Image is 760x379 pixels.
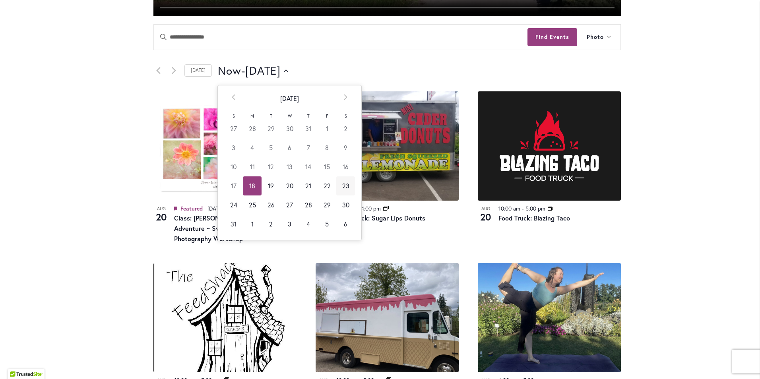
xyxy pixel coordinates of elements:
td: 25 [243,195,262,215]
td: 31 [224,215,243,234]
td: 13 [280,157,299,176]
span: Aug [153,205,169,212]
span: Aug [478,205,494,212]
td: 22 [318,176,336,195]
th: T [262,111,280,119]
td: 28 [243,119,262,138]
td: 21 [299,176,318,195]
td: 5 [262,138,280,157]
td: 5 [318,215,336,234]
td: 27 [280,195,299,215]
div: - [174,204,297,213]
td: 6 [336,215,355,234]
span: 20 [153,210,169,224]
td: 20 [280,176,299,195]
th: [DATE] [243,85,336,112]
td: 4 [299,215,318,234]
td: 11 [243,157,262,176]
td: 15 [318,157,336,176]
td: 9 [336,138,355,157]
img: 794bea9c95c28ba4d1b9526f609c0558 [478,263,621,372]
td: 19 [262,176,280,195]
td: 29 [318,195,336,215]
img: The Feedshack [153,263,297,372]
button: Click to toggle datepicker [218,63,288,79]
time: 10:00 am [498,205,520,212]
a: Previous Events [153,66,163,75]
input: Enter Keyword. Search for events by Keyword. [154,25,527,50]
th: W [280,111,299,119]
span: Now [218,63,241,79]
td: 29 [262,119,280,138]
td: 1 [318,119,336,138]
a: Click to select today's date [184,64,212,77]
button: Find Events [527,28,577,46]
img: Class: Denise Ippolito [153,91,297,201]
time: 4:00 pm [361,205,381,212]
th: M [243,111,262,119]
td: 3 [280,215,299,234]
td: 4 [243,138,262,157]
td: 27 [224,119,243,138]
span: [DATE] [245,63,281,79]
span: - [241,63,245,79]
time: 5:00 pm [525,205,545,212]
span: - [522,205,524,212]
img: Food Truck: The Big Scoop [316,263,459,372]
img: Blazing Taco Food Truck [478,91,621,201]
td: 18 [243,176,262,195]
iframe: Launch Accessibility Center [6,351,28,373]
a: Food Truck: Sugar Lips Donuts [336,214,425,222]
span: 20 [478,210,494,224]
span: [DATE] 7:00 am [207,205,244,212]
td: 14 [299,157,318,176]
td: 6 [280,138,299,157]
td: 8 [318,138,336,157]
img: Food Truck: Sugar Lips Apple Cider Donuts [316,91,459,201]
th: T [299,111,318,119]
td: 23 [336,176,355,195]
td: 30 [280,119,299,138]
td: 17 [224,176,243,195]
td: 2 [262,215,280,234]
span: Featured [180,205,203,212]
span: Photo [587,33,604,42]
td: 10 [224,157,243,176]
a: Food Truck: Blazing Taco [498,214,570,222]
th: S [224,111,243,119]
td: 31 [299,119,318,138]
td: 28 [299,195,318,215]
td: 30 [336,195,355,215]
td: 24 [224,195,243,215]
td: 12 [262,157,280,176]
td: 3 [224,138,243,157]
td: 1 [243,215,262,234]
th: F [318,111,336,119]
td: 16 [336,157,355,176]
a: Next Events [169,66,178,75]
button: Photo [577,25,620,50]
em: Featured [174,204,177,213]
td: 26 [262,195,280,215]
td: 7 [299,138,318,157]
th: S [336,111,355,119]
a: Class: [PERSON_NAME] – A Creative Adventure ~ Swan Island Dahlia Farm Photography Workshop [174,214,284,243]
td: 2 [336,119,355,138]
